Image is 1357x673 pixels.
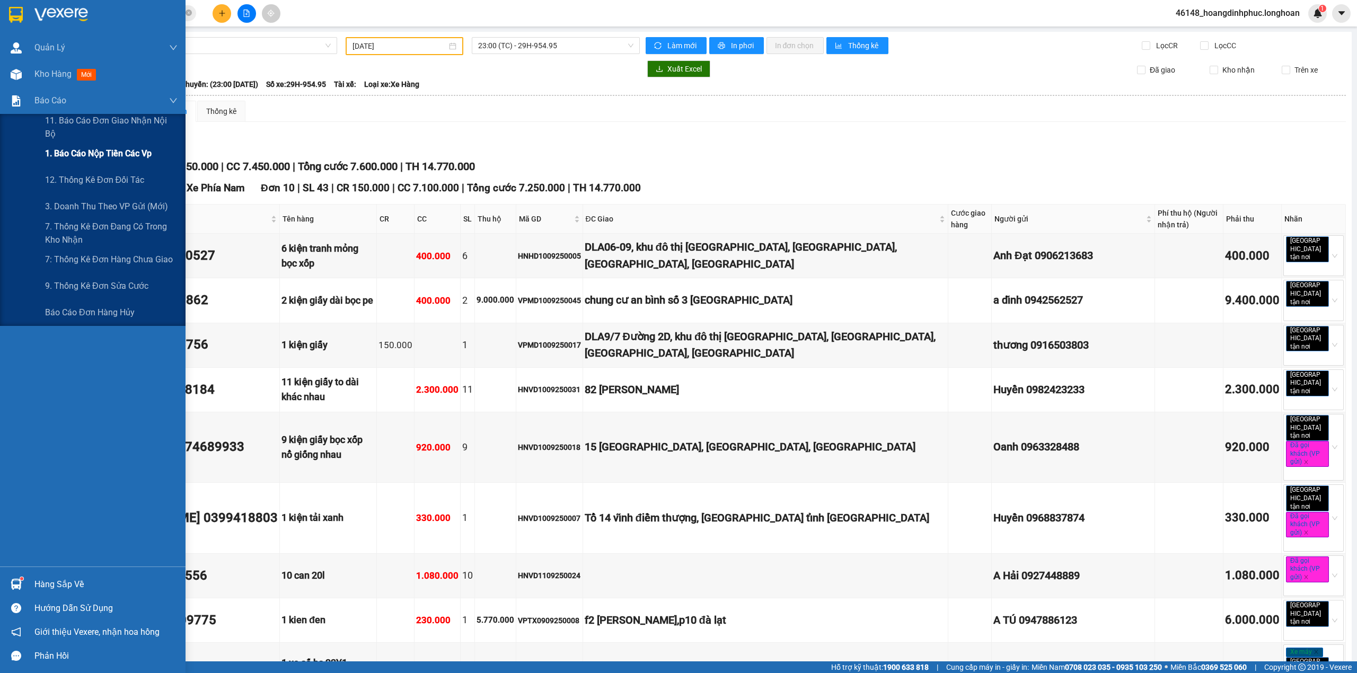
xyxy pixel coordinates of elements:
[937,661,938,673] span: |
[585,612,946,628] div: f2 [PERSON_NAME],p10 đà lạt
[1284,213,1343,225] div: Nhãn
[45,173,144,187] span: 12. Thống kê đơn đối tác
[1312,433,1317,438] span: close
[1225,438,1280,457] div: 920.000
[293,160,295,173] span: |
[377,205,415,234] th: CR
[102,335,278,355] div: hằng 0903235756
[993,612,1153,628] div: A TÚ 0947886123
[518,441,581,453] div: HNVD1009250018
[334,78,356,90] span: Tài xế:
[585,292,946,308] div: chung cư an bình số 3 [GEOGRAPHIC_DATA]
[34,577,178,592] div: Hàng sắp về
[186,8,192,19] span: close-circle
[416,613,459,627] div: 230.000
[518,250,581,262] div: HNHD1009250005
[378,338,412,352] div: 150.000
[586,213,937,225] span: ĐC Giao
[364,78,419,90] span: Loại xe: Xe Hàng
[9,7,23,23] img: logo-vxr
[516,368,583,412] td: HNVD1009250031
[353,40,447,52] input: 11/09/2025
[164,160,218,173] span: CR 150.000
[667,63,702,75] span: Xuất Excel
[585,510,946,526] div: Tổ 14 vĩnh điềm thượng, [GEOGRAPHIC_DATA] tỉnh [GEOGRAPHIC_DATA]
[213,4,231,23] button: plus
[11,579,22,590] img: warehouse-icon
[1319,5,1326,12] sup: 1
[766,37,824,54] button: In đơn chọn
[516,483,583,553] td: HNVD1009250007
[102,380,278,400] div: hoàng 0972838184
[1303,574,1309,580] span: close
[416,511,459,525] div: 330.000
[709,37,764,54] button: printerIn phơi
[1225,611,1280,630] div: 6.000.000
[45,147,152,160] span: 1. Báo cáo nộp tiền các vp
[993,439,1153,455] div: Oanh 0963328488
[1312,299,1317,305] span: close
[34,94,66,107] span: Báo cáo
[261,182,295,194] span: Đơn 10
[1155,205,1223,234] th: Phí thu hộ (Người nhận trả)
[20,577,23,580] sup: 1
[1223,205,1282,234] th: Phải thu
[948,205,992,234] th: Cước giao hàng
[1290,64,1322,76] span: Trên xe
[518,384,581,395] div: HNVD1009250031
[518,570,581,581] div: HNVD1109250024
[34,600,178,616] div: Hướng dẫn sử dụng
[568,182,570,194] span: |
[835,42,844,50] span: bar-chart
[392,182,395,194] span: |
[416,249,459,263] div: 400.000
[281,293,375,308] div: 2 kiện giấy dài bọc pe
[518,339,581,351] div: VPMD1009250017
[281,510,375,525] div: 1 kiện tải xanh
[416,294,459,308] div: 400.000
[45,200,168,213] span: 3. Doanh Thu theo VP Gửi (mới)
[303,182,329,194] span: SL 43
[993,292,1153,308] div: a dĩnh 0942562527
[1165,665,1168,669] span: ⚪️
[573,182,641,194] span: TH 14.770.000
[1286,326,1329,352] span: [GEOGRAPHIC_DATA] tận nơi
[400,160,403,173] span: |
[667,40,698,51] span: Làm mới
[102,610,278,631] div: hương 0764409775
[467,182,565,194] span: Tổng cước 7.250.000
[478,38,634,54] span: 23:00 (TC) - 29H-954.95
[49,38,331,54] span: Bắc Trung Nam QL1A
[1225,380,1280,399] div: 2.300.000
[462,510,473,525] div: 1
[406,160,475,173] span: TH 14.770.000
[1170,661,1247,673] span: Miền Bắc
[654,42,663,50] span: sync
[585,439,946,455] div: 15 [GEOGRAPHIC_DATA], [GEOGRAPHIC_DATA], [GEOGRAPHIC_DATA]
[337,182,390,194] span: CR 150.000
[1210,40,1238,51] span: Lọc CC
[993,510,1153,526] div: Huyền 0968837874
[45,253,173,266] span: 7: Thống kê đơn hàng chưa giao
[477,294,514,307] div: 9.000.000
[1286,485,1329,511] span: [GEOGRAPHIC_DATA] tận nơi
[398,182,459,194] span: CC 7.100.000
[1152,40,1179,51] span: Lọc CR
[206,105,236,117] div: Thống kê
[993,247,1153,264] div: Anh Đạt 0906213683
[516,554,583,598] td: HNVD1109250024
[993,568,1153,584] div: A Hải 0927448889
[994,213,1144,225] span: Người gửi
[11,42,22,54] img: warehouse-icon
[646,37,707,54] button: syncLàm mới
[993,382,1153,398] div: Huyền 0982423233
[585,382,946,398] div: 82 [PERSON_NAME]
[102,508,278,528] div: [PERSON_NAME] 0399418803
[1337,8,1346,18] span: caret-down
[1303,530,1309,535] span: close
[102,246,278,266] div: Quyên 0989870527
[226,160,290,173] span: CC 7.450.000
[1312,388,1317,394] span: close
[518,512,581,524] div: HNVD1009250007
[848,40,880,51] span: Thống kê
